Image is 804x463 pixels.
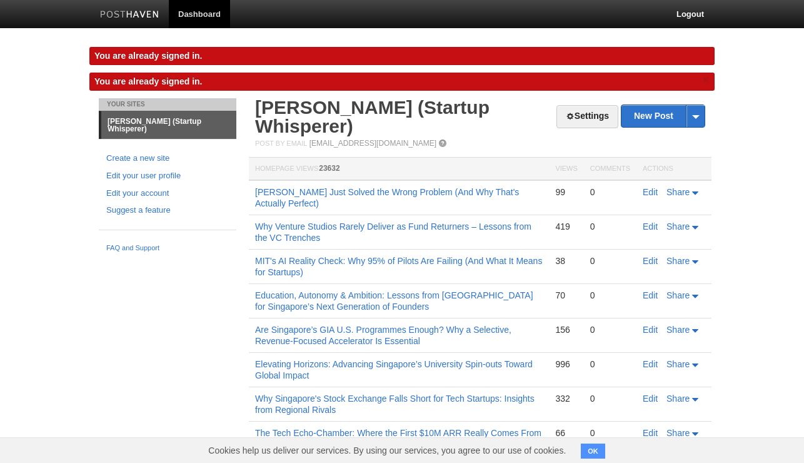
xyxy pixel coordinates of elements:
a: Edit [643,428,658,438]
a: New Post [621,105,705,127]
a: Edit [643,325,658,335]
th: Homepage Views [249,158,549,181]
span: Share [666,256,690,266]
div: 70 [555,290,577,301]
a: Edit [643,256,658,266]
a: Settings [556,105,618,128]
span: Share [666,221,690,232]
a: Elevating Horizons: Advancing Singapore’s University Spin-outs Toward Global Impact [255,359,533,380]
button: OK [581,444,605,459]
div: 0 [590,393,630,404]
div: 0 [590,290,630,301]
a: Suggest a feature [106,204,229,217]
img: Posthaven-bar [100,11,159,20]
a: [EMAIL_ADDRESS][DOMAIN_NAME] [309,139,436,148]
span: 23632 [319,164,339,173]
span: Share [666,187,690,197]
a: Create a new site [106,152,229,165]
a: Edit your account [106,187,229,200]
a: Edit [643,290,658,300]
a: The Tech Echo-Chamber: Where the First $10M ARR Really Comes From for Bay-Area AI Startups (2025) [255,428,541,449]
a: Edit [643,221,658,232]
div: 996 [555,359,577,370]
div: 0 [590,221,630,232]
a: × [700,73,711,88]
span: Cookies help us deliver our services. By using our services, you agree to our use of cookies. [196,438,578,463]
a: [PERSON_NAME] (Startup Whisperer) [101,111,236,139]
a: Education, Autonomy & Ambition: Lessons from [GEOGRAPHIC_DATA] for Singapore’s Next Generation of... [255,290,533,312]
div: 66 [555,427,577,439]
a: [PERSON_NAME] Just Solved the Wrong Problem (And Why That's Actually Perfect) [255,187,519,208]
a: Edit [643,359,658,369]
li: Your Sites [99,98,236,111]
div: 156 [555,324,577,335]
span: Post by Email [255,140,307,147]
a: MIT's AI Reality Check: Why 95% of Pilots Are Failing (And What It Means for Startups) [255,256,542,277]
a: Why Singapore's Stock Exchange Falls Short for Tech Startups: Insights from Regional Rivals [255,394,535,415]
a: Why Venture Studios Rarely Deliver as Fund Returners – Lessons from the VC Trenches [255,221,531,243]
a: Are Singapore’s GIA U.S. Programmes Enough? Why a Selective, Revenue-Focused Accelerator Is Essen... [255,325,511,346]
div: 332 [555,393,577,404]
span: Share [666,359,690,369]
th: Views [549,158,583,181]
a: FAQ and Support [106,243,229,254]
th: Actions [636,158,711,181]
div: 0 [590,427,630,439]
span: Share [666,325,690,335]
div: 99 [555,186,577,198]
div: 38 [555,255,577,267]
div: 0 [590,359,630,370]
span: You are already signed in. [94,76,202,86]
span: Share [666,290,690,300]
div: 419 [555,221,577,232]
div: You are already signed in. [89,47,715,65]
div: 0 [590,186,630,198]
th: Comments [584,158,636,181]
a: Edit [643,187,658,197]
a: [PERSON_NAME] (Startup Whisperer) [255,97,490,136]
span: Share [666,394,690,404]
div: 0 [590,324,630,335]
div: 0 [590,255,630,267]
a: Edit [643,394,658,404]
a: Edit your user profile [106,170,229,183]
span: Share [666,428,690,438]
